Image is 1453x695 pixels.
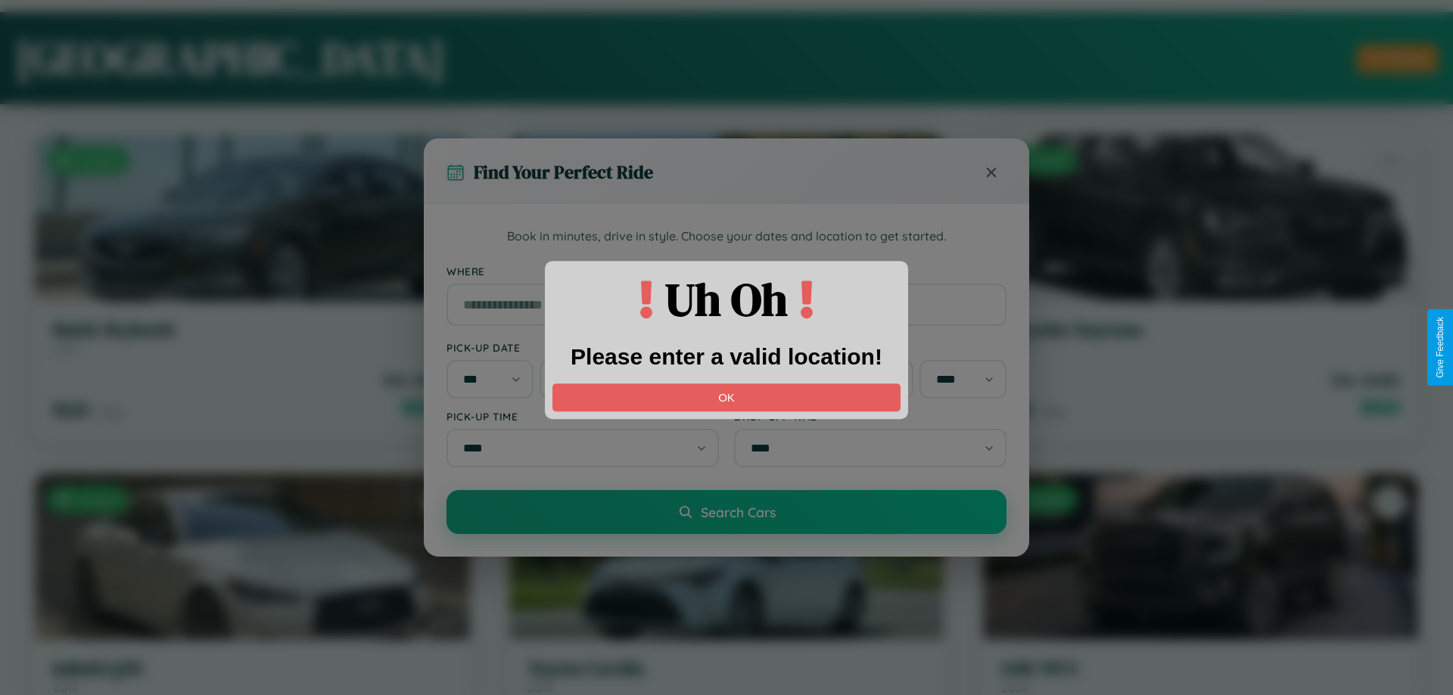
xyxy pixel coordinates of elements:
[446,265,1007,278] label: Where
[734,341,1007,354] label: Drop-off Date
[701,504,776,520] span: Search Cars
[446,227,1007,247] p: Book in minutes, drive in style. Choose your dates and location to get started.
[474,160,653,185] h3: Find Your Perfect Ride
[446,341,719,354] label: Pick-up Date
[734,410,1007,423] label: Drop-off Time
[446,410,719,423] label: Pick-up Time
